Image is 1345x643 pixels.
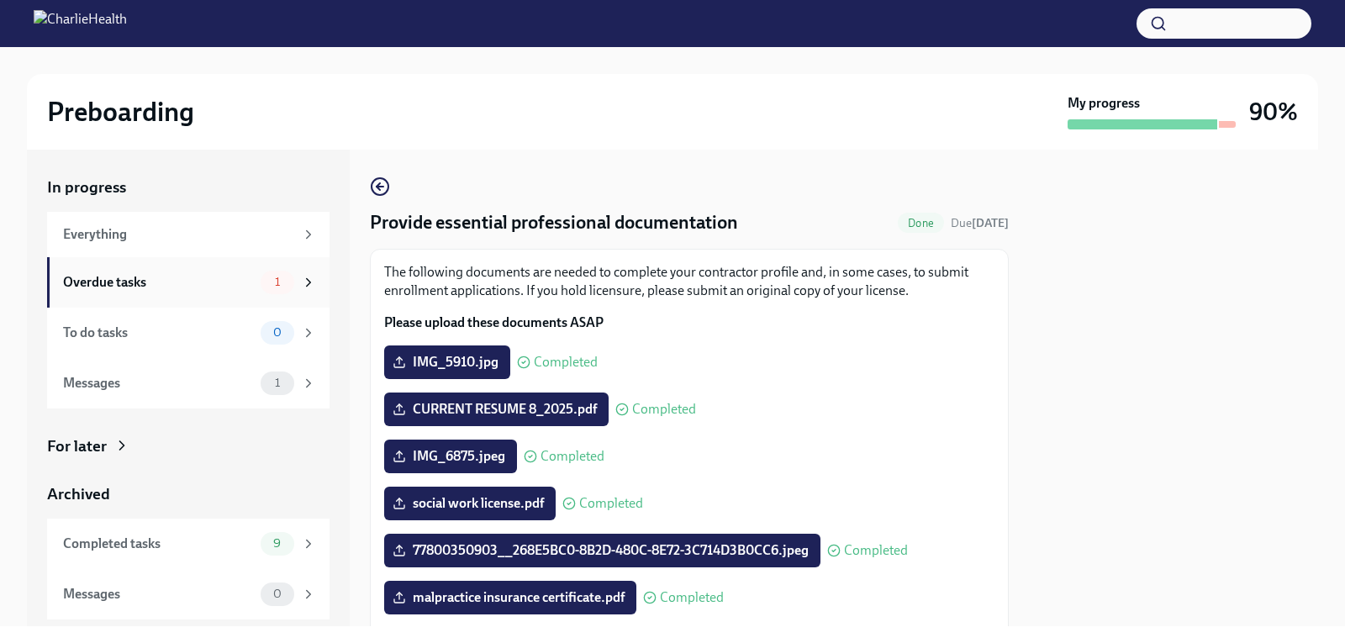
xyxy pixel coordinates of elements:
[47,257,330,308] a: Overdue tasks1
[396,448,505,465] span: IMG_6875.jpeg
[384,393,609,426] label: CURRENT RESUME 8_2025.pdf
[263,326,292,339] span: 0
[1068,94,1140,113] strong: My progress
[396,542,809,559] span: 77800350903__268E5BC0-8B2D-480C-8E72-3C714D3B0CC6.jpeg
[47,435,330,457] a: For later
[384,314,604,330] strong: Please upload these documents ASAP
[370,210,738,235] h4: Provide essential professional documentation
[579,497,643,510] span: Completed
[47,519,330,569] a: Completed tasks9
[47,358,330,408] a: Messages1
[844,544,908,557] span: Completed
[63,535,254,553] div: Completed tasks
[63,273,254,292] div: Overdue tasks
[384,487,556,520] label: social work license.pdf
[396,589,625,606] span: malpractice insurance certificate.pdf
[47,177,330,198] a: In progress
[47,212,330,257] a: Everything
[384,440,517,473] label: IMG_6875.jpeg
[47,435,107,457] div: For later
[951,215,1009,231] span: September 14th, 2025 09:00
[951,216,1009,230] span: Due
[263,588,292,600] span: 0
[47,308,330,358] a: To do tasks0
[534,356,598,369] span: Completed
[660,591,724,604] span: Completed
[34,10,127,37] img: CharlieHealth
[384,581,636,614] label: malpractice insurance certificate.pdf
[47,95,194,129] h2: Preboarding
[972,216,1009,230] strong: [DATE]
[898,217,944,229] span: Done
[47,569,330,619] a: Messages0
[263,537,291,550] span: 9
[384,345,510,379] label: IMG_5910.jpg
[541,450,604,463] span: Completed
[63,225,294,244] div: Everything
[1249,97,1298,127] h3: 90%
[384,263,994,300] p: The following documents are needed to complete your contractor profile and, in some cases, to sub...
[396,354,498,371] span: IMG_5910.jpg
[384,534,820,567] label: 77800350903__268E5BC0-8B2D-480C-8E72-3C714D3B0CC6.jpeg
[265,377,290,389] span: 1
[63,374,254,393] div: Messages
[632,403,696,416] span: Completed
[47,483,330,505] a: Archived
[265,276,290,288] span: 1
[63,585,254,603] div: Messages
[63,324,254,342] div: To do tasks
[396,401,597,418] span: CURRENT RESUME 8_2025.pdf
[396,495,544,512] span: social work license.pdf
